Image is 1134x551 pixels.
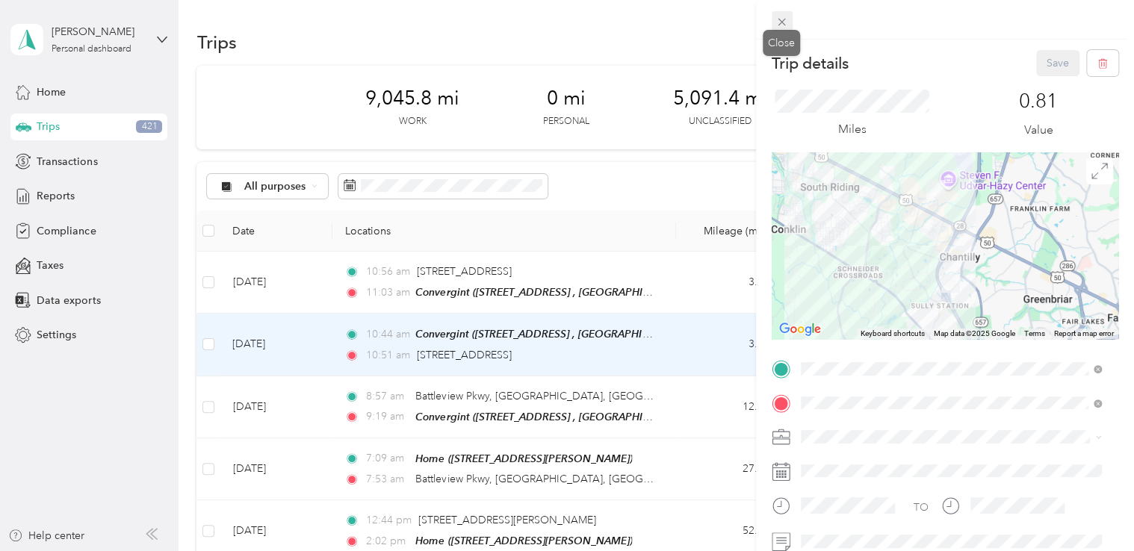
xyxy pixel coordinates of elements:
p: Miles [837,120,866,139]
a: Open this area in Google Maps (opens a new window) [775,320,825,339]
iframe: Everlance-gr Chat Button Frame [1050,467,1134,551]
a: Report a map error [1054,329,1114,337]
p: Trip details [772,53,849,74]
span: Map data ©2025 Google [934,329,1015,337]
img: Google [775,320,825,339]
p: 0.81 [1019,90,1058,113]
div: TO [914,499,929,515]
button: Keyboard shortcuts [861,329,925,339]
a: Terms (opens in new tab) [1024,329,1045,337]
p: Value [1023,121,1053,140]
div: Close [763,30,800,56]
